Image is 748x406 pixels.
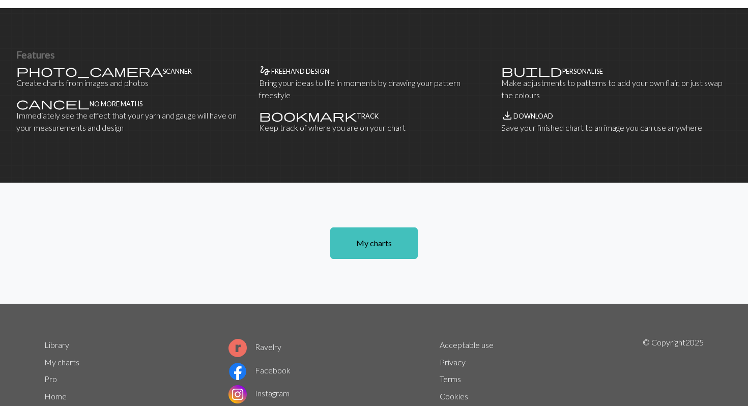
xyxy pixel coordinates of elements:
[16,49,732,61] h3: Features
[228,339,247,357] img: Ravelry logo
[440,357,466,367] a: Privacy
[330,227,418,259] a: My charts
[357,112,379,120] h4: Track
[513,112,553,120] h4: Download
[501,108,513,123] span: save_alt
[163,68,192,75] h4: Scanner
[501,64,562,78] span: build
[44,374,57,384] a: Pro
[440,340,494,350] a: Acceptable use
[16,77,247,89] p: Create charts from images and photos
[44,340,69,350] a: Library
[16,96,90,110] span: cancel
[501,77,732,101] p: Make adjustments to patterns to add your own flair, or just swap the colours
[228,362,247,381] img: Facebook logo
[16,64,163,78] span: photo_camera
[16,109,247,134] p: Immediately see the effect that your yarn and gauge will have on your measurements and design
[501,122,732,134] p: Save your finished chart to an image you can use anywhere
[440,374,461,384] a: Terms
[90,100,142,108] h4: No more maths
[259,108,357,123] span: bookmark
[228,342,281,352] a: Ravelry
[228,388,290,398] a: Instagram
[44,357,79,367] a: My charts
[259,64,271,78] span: gesture
[228,385,247,403] img: Instagram logo
[259,77,490,101] p: Bring your ideas to life in moments by drawing your pattern freestyle
[440,391,468,401] a: Cookies
[562,68,603,75] h4: Personalise
[271,68,329,75] h4: Freehand design
[228,365,291,375] a: Facebook
[44,391,67,401] a: Home
[259,122,490,134] p: Keep track of where you are on your chart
